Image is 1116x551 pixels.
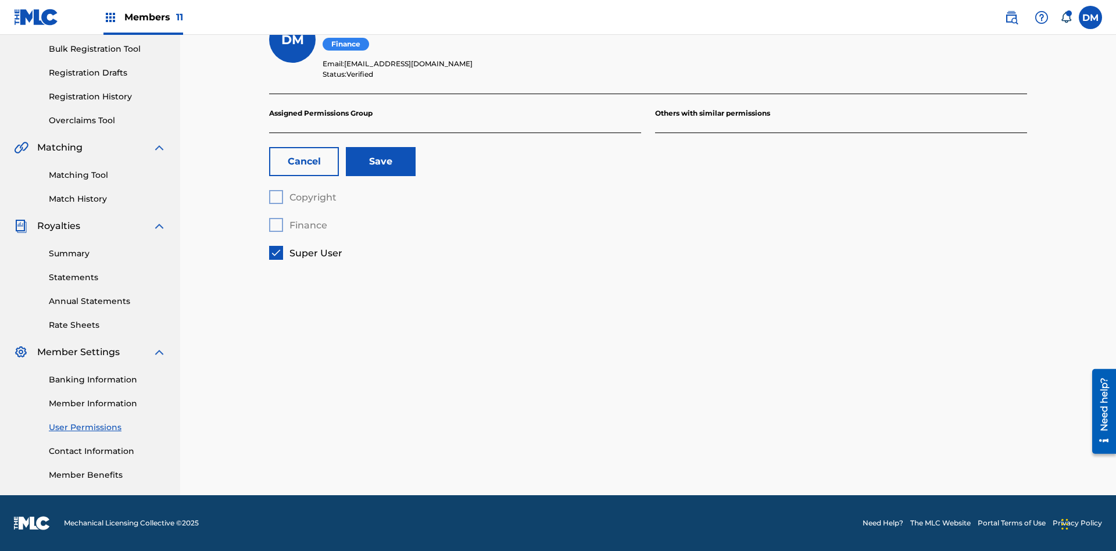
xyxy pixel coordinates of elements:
a: Bulk Registration Tool [49,43,166,55]
img: logo [14,516,50,530]
a: Summary [49,248,166,260]
a: Overclaims Tool [49,115,166,127]
a: Privacy Policy [1053,518,1102,528]
p: Status: [323,69,1027,80]
span: 11 [176,12,183,23]
a: User Permissions [49,421,166,434]
a: Banking Information [49,374,166,386]
a: Member Information [49,398,166,410]
a: Registration History [49,91,166,103]
span: Super User [289,248,342,259]
img: expand [152,345,166,359]
p: Email: [323,59,1027,69]
a: Statements [49,271,166,284]
div: Notifications [1060,12,1072,23]
p: Assigned Permissions Group [269,94,641,133]
img: Top Rightsholders [103,10,117,24]
span: Mechanical Licensing Collective © 2025 [64,518,199,528]
a: Rate Sheets [49,319,166,331]
img: expand [152,219,166,233]
span: DM [281,32,304,48]
a: Contact Information [49,445,166,457]
img: Member Settings [14,345,28,359]
img: expand [152,141,166,155]
a: Portal Terms of Use [978,518,1046,528]
a: Annual Statements [49,295,166,307]
a: Member Benefits [49,469,166,481]
img: Royalties [14,219,28,233]
div: Drag [1061,507,1068,542]
a: Registration Drafts [49,67,166,79]
p: Others with similar permissions [655,94,1027,133]
span: Royalties [37,219,80,233]
button: Cancel [269,147,339,176]
a: Matching Tool [49,169,166,181]
iframe: Resource Center [1083,364,1116,460]
iframe: Chat Widget [1058,495,1116,551]
img: help [1035,10,1049,24]
div: User Menu [1079,6,1102,29]
button: Save [346,147,416,176]
span: Matching [37,141,83,155]
span: [EMAIL_ADDRESS][DOMAIN_NAME] [344,59,473,68]
a: Need Help? [863,518,903,528]
img: MLC Logo [14,9,59,26]
div: Help [1030,6,1053,29]
img: Matching [14,141,28,155]
img: search [1004,10,1018,24]
a: Match History [49,193,166,205]
span: Member Settings [37,345,120,359]
img: checkbox [270,247,282,259]
a: Public Search [1000,6,1023,29]
span: Verified [346,70,373,78]
span: Finance [323,38,369,51]
span: Members [124,10,183,24]
a: The MLC Website [910,518,971,528]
